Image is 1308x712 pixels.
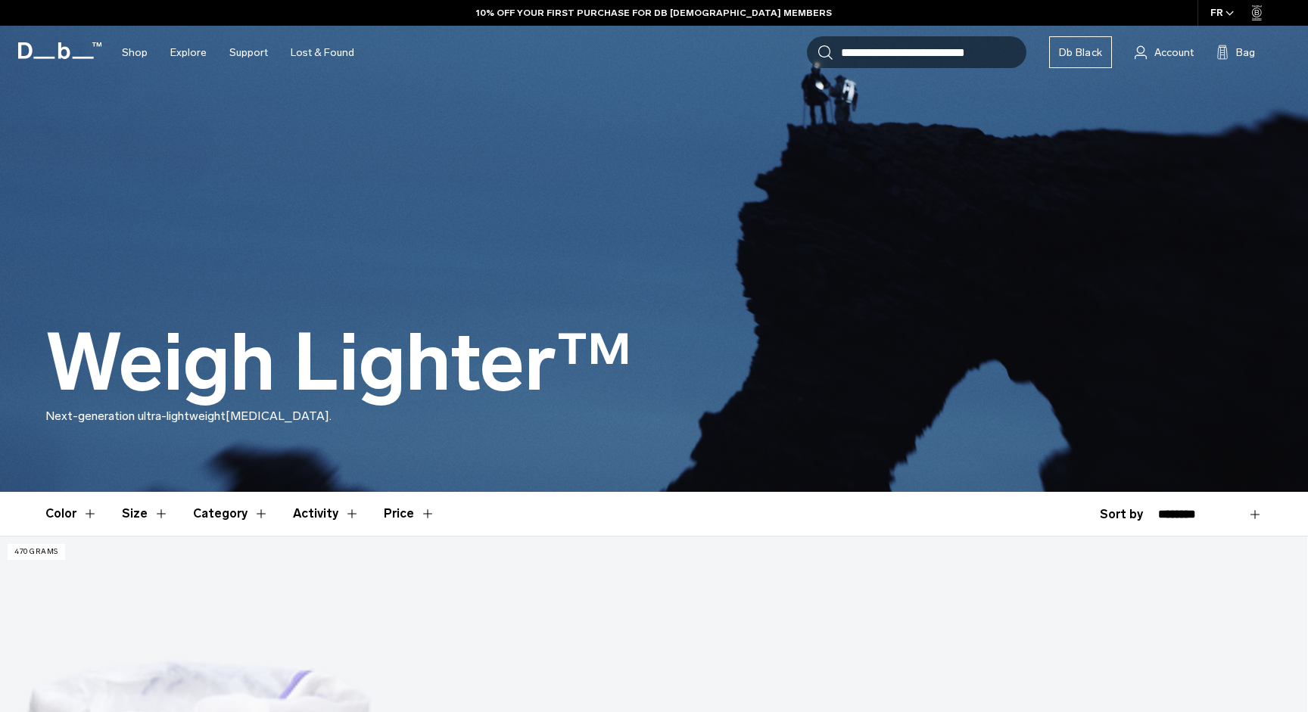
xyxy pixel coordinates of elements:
span: Next-generation ultra-lightweight [45,409,226,423]
a: Support [229,26,268,79]
span: [MEDICAL_DATA]. [226,409,332,423]
button: Toggle Filter [193,492,269,536]
a: Account [1135,43,1194,61]
button: Toggle Filter [45,492,98,536]
span: Account [1154,45,1194,61]
a: Db Black [1049,36,1112,68]
nav: Main Navigation [111,26,366,79]
button: Toggle Filter [293,492,360,536]
a: Shop [122,26,148,79]
a: 10% OFF YOUR FIRST PURCHASE FOR DB [DEMOGRAPHIC_DATA] MEMBERS [476,6,832,20]
button: Toggle Filter [122,492,169,536]
p: 470 grams [8,544,65,560]
button: Bag [1216,43,1255,61]
span: Bag [1236,45,1255,61]
a: Lost & Found [291,26,354,79]
a: Explore [170,26,207,79]
button: Toggle Price [384,492,435,536]
h1: Weigh Lighter™ [45,319,632,407]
